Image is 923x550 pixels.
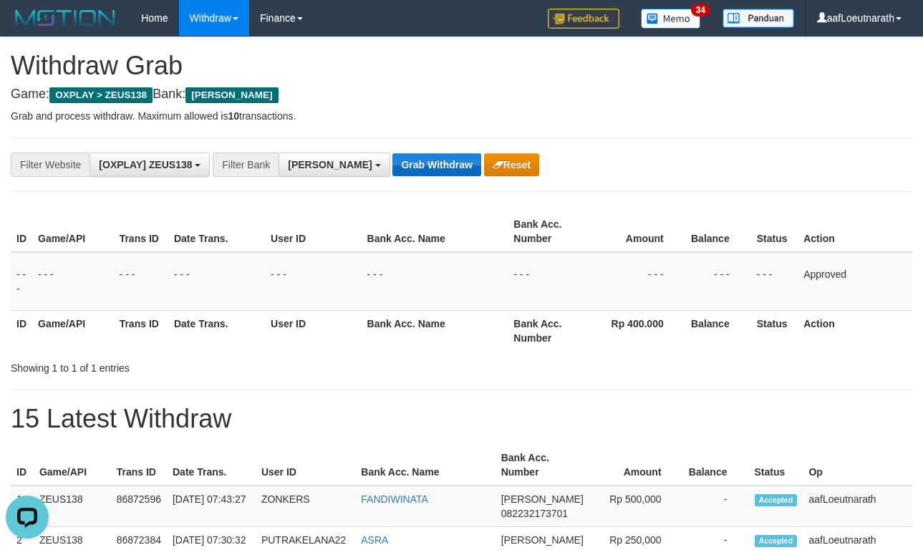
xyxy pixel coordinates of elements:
span: OXPLAY > ZEUS138 [49,87,153,103]
th: Op [803,445,912,486]
a: ASRA [361,534,388,546]
th: Date Trans. [167,445,256,486]
span: [PERSON_NAME] [185,87,278,103]
th: Bank Acc. Number [508,310,589,351]
th: Bank Acc. Name [362,310,508,351]
th: Date Trans. [168,310,265,351]
button: Open LiveChat chat widget [6,6,49,49]
td: - - - [32,252,114,311]
th: Trans ID [114,211,168,252]
th: Status [751,310,798,351]
td: [DATE] 07:43:27 [167,486,256,527]
th: Balance [683,445,749,486]
img: Button%20Memo.svg [641,9,701,29]
th: User ID [256,445,355,486]
div: Showing 1 to 1 of 1 entries [11,355,374,375]
td: - - - [751,252,798,311]
td: 86872596 [111,486,167,527]
th: Date Trans. [168,211,265,252]
th: User ID [265,310,361,351]
h1: 15 Latest Withdraw [11,405,912,433]
a: FANDIWINATA [361,493,428,505]
th: ID [11,211,32,252]
strong: 10 [228,110,239,122]
span: 34 [691,4,710,16]
div: Filter Bank [213,153,279,177]
th: Bank Acc. Name [355,445,495,486]
td: 1 [11,486,34,527]
th: Action [798,211,912,252]
img: panduan.png [723,9,794,28]
th: Amount [589,445,683,486]
td: - [683,486,749,527]
th: Status [749,445,803,486]
button: Grab Withdraw [392,153,480,176]
td: - - - [362,252,508,311]
td: Approved [798,252,912,311]
td: - - - [685,252,751,311]
img: MOTION_logo.png [11,7,120,29]
th: User ID [265,211,361,252]
td: - - - [168,252,265,311]
th: Trans ID [114,310,168,351]
td: - - - [114,252,168,311]
p: Grab and process withdraw. Maximum allowed is transactions. [11,109,912,123]
span: [PERSON_NAME] [288,159,372,170]
button: [OXPLAY] ZEUS138 [90,153,210,177]
th: Amount [589,211,685,252]
td: ZEUS138 [34,486,111,527]
th: Bank Acc. Number [508,211,589,252]
th: Rp 400.000 [589,310,685,351]
th: ID [11,445,34,486]
td: aafLoeutnarath [803,486,912,527]
th: ID [11,310,32,351]
th: Bank Acc. Number [496,445,589,486]
span: Copy 082232173701 to clipboard [501,508,568,519]
h4: Game: Bank: [11,87,912,102]
td: Rp 500,000 [589,486,683,527]
h1: Withdraw Grab [11,52,912,80]
th: Status [751,211,798,252]
th: Balance [685,310,751,351]
th: Game/API [32,310,114,351]
img: Feedback.jpg [548,9,619,29]
span: [PERSON_NAME] [501,534,584,546]
td: - - - [589,252,685,311]
span: Accepted [755,535,798,547]
th: Action [798,310,912,351]
td: - - - [508,252,589,311]
span: [OXPLAY] ZEUS138 [99,159,192,170]
span: Accepted [755,494,798,506]
button: Reset [484,153,539,176]
th: Balance [685,211,751,252]
td: - - - [265,252,361,311]
th: Trans ID [111,445,167,486]
button: [PERSON_NAME] [279,153,390,177]
th: Bank Acc. Name [362,211,508,252]
span: [PERSON_NAME] [501,493,584,505]
th: Game/API [34,445,111,486]
th: Game/API [32,211,114,252]
td: - - - [11,252,32,311]
div: Filter Website [11,153,90,177]
td: ZONKERS [256,486,355,527]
